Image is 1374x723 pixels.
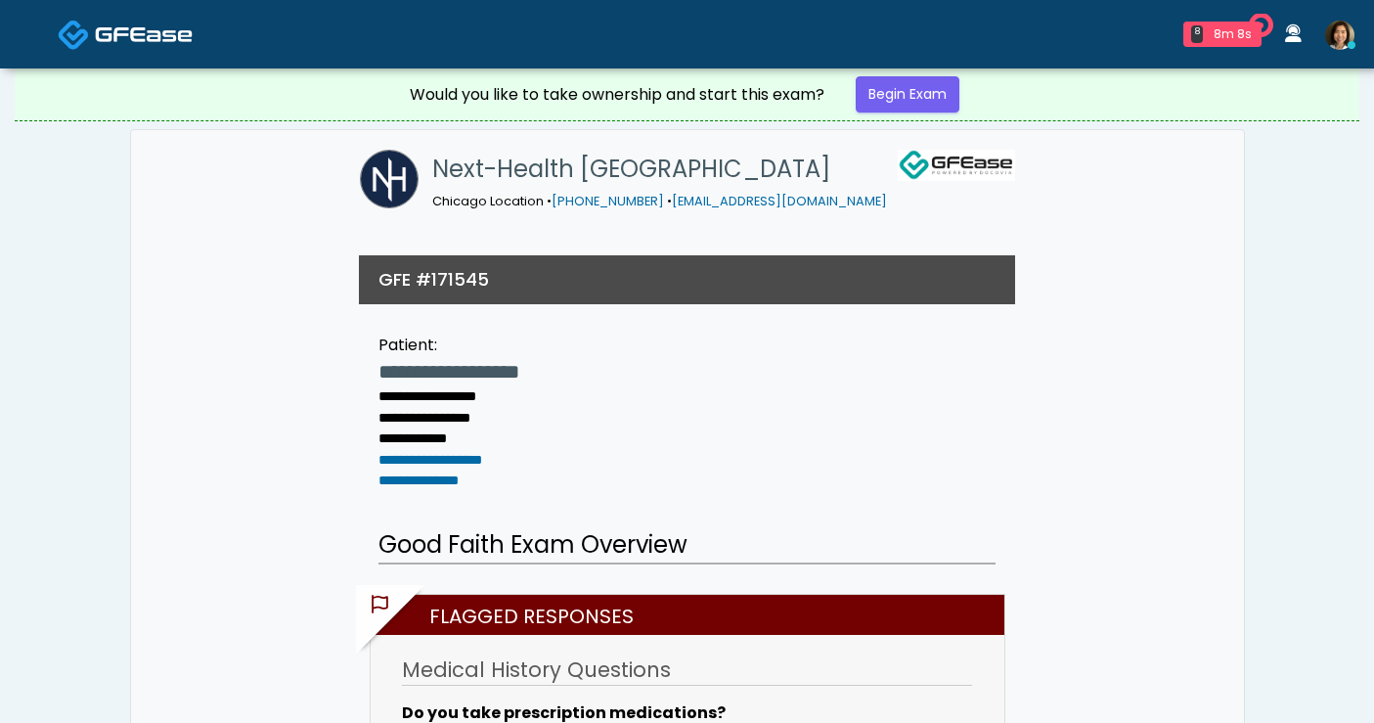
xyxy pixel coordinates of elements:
img: Shu Dong [1325,21,1354,50]
div: Would you like to take ownership and start this exam? [410,83,824,107]
img: Next-Health Lincoln Park [360,150,419,208]
a: 8 8m 8s [1172,14,1273,55]
span: • [547,193,552,209]
h2: Good Faith Exam Overview [378,527,996,565]
a: [PHONE_NUMBER] [552,193,664,209]
img: Docovia [95,24,193,44]
img: Docovia [58,19,90,51]
h2: Flagged Responses [380,595,1004,635]
h3: Medical History Questions [402,655,971,686]
small: Chicago Location [432,193,887,209]
div: Patient: [378,334,519,357]
span: • [667,193,672,209]
a: [EMAIL_ADDRESS][DOMAIN_NAME] [672,193,887,209]
div: 8m 8s [1211,25,1254,43]
a: Docovia [58,2,193,66]
a: Begin Exam [856,76,959,113]
div: 8 [1191,25,1203,43]
h1: Next-Health [GEOGRAPHIC_DATA] [432,150,887,189]
img: GFEase Logo [898,150,1015,181]
h3: GFE #171545 [378,267,489,292]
